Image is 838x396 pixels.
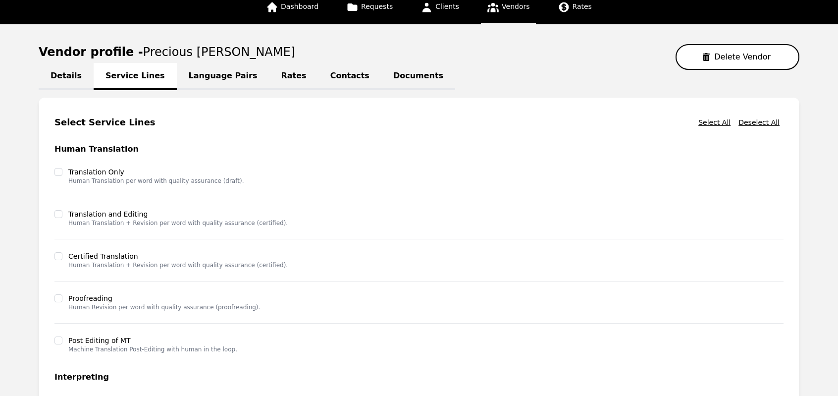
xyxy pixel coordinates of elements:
span: Clients [435,2,459,10]
span: Rates [573,2,592,10]
h2: Select Service Lines [54,115,156,129]
span: Requests [361,2,393,10]
a: Rates [269,63,318,90]
h1: Vendor profile - [39,45,295,59]
label: Post Editing of MT [68,336,237,345]
button: Delete Vendor [676,44,799,70]
span: Precious [PERSON_NAME] [143,45,295,59]
p: Human Translation + Revision per word with quality assurance (certified). [68,219,288,227]
a: Contacts [318,63,381,90]
label: Certified Translation [68,251,288,261]
button: Deselect All [734,113,784,131]
p: Human Translation + Revision per word with quality assurance (certified). [68,261,288,269]
a: Details [39,63,94,90]
span: Dashboard [281,2,318,10]
h3: Human Translation [54,143,784,155]
p: Machine Translation Post-Editing with human in the loop. [68,345,237,353]
a: Documents [381,63,455,90]
label: Proofreading [68,293,260,303]
button: Select All [694,113,734,131]
p: Human Translation per word with quality assurance (draft). [68,177,244,185]
label: Translation Only [68,167,244,177]
h3: Interpreting [54,371,784,383]
span: Vendors [502,2,529,10]
a: Language Pairs [177,63,269,90]
p: Human Revision per word with quality assurance (proofreading). [68,303,260,311]
label: Translation and Editing [68,209,288,219]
